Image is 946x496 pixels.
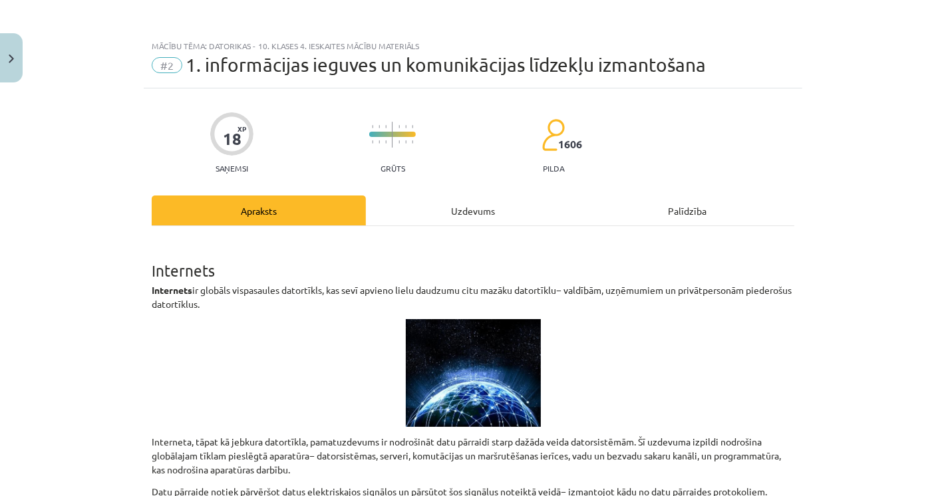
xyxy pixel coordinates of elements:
[9,55,14,63] img: icon-close-lesson-0947bae3869378f0d4975bcd49f059093ad1ed9edebbc8119c70593378902aed.svg
[237,125,246,132] span: XP
[379,140,380,144] img: icon-short-line-57e1e144782c952c97e751825c79c345078a6d821885a25fce030b3d8c18986b.svg
[152,284,192,296] strong: Internets
[405,140,406,144] img: icon-short-line-57e1e144782c952c97e751825c79c345078a6d821885a25fce030b3d8c18986b.svg
[372,140,373,144] img: icon-short-line-57e1e144782c952c97e751825c79c345078a6d821885a25fce030b3d8c18986b.svg
[152,238,794,279] h1: Internets
[381,164,405,173] p: Grūts
[398,125,400,128] img: icon-short-line-57e1e144782c952c97e751825c79c345078a6d821885a25fce030b3d8c18986b.svg
[412,140,413,144] img: icon-short-line-57e1e144782c952c97e751825c79c345078a6d821885a25fce030b3d8c18986b.svg
[223,130,241,148] div: 18
[186,54,706,76] span: 1. informācijas ieguves un komunikācijas līdzekļu izmantošana
[542,118,565,152] img: students-c634bb4e5e11cddfef0936a35e636f08e4e9abd3cc4e673bd6f9a4125e45ecb1.svg
[152,283,794,311] p: ir globāls vispasaules datortīkls, kas sevī apvieno lielu daudzumu citu mazāku datortīklu− valdīb...
[385,140,387,144] img: icon-short-line-57e1e144782c952c97e751825c79c345078a6d821885a25fce030b3d8c18986b.svg
[558,138,582,150] span: 1606
[152,57,182,73] span: #2
[392,122,393,148] img: icon-long-line-d9ea69661e0d244f92f715978eff75569469978d946b2353a9bb055b3ed8787d.svg
[152,435,794,477] p: Interneta, tāpat kā jebkura datortīkla, pamatuzdevums ir nodrošināt datu pārraidi starp dažāda ve...
[152,195,366,225] div: Apraksts
[366,195,580,225] div: Uzdevums
[398,140,400,144] img: icon-short-line-57e1e144782c952c97e751825c79c345078a6d821885a25fce030b3d8c18986b.svg
[210,164,253,173] p: Saņemsi
[372,125,373,128] img: icon-short-line-57e1e144782c952c97e751825c79c345078a6d821885a25fce030b3d8c18986b.svg
[379,125,380,128] img: icon-short-line-57e1e144782c952c97e751825c79c345078a6d821885a25fce030b3d8c18986b.svg
[405,125,406,128] img: icon-short-line-57e1e144782c952c97e751825c79c345078a6d821885a25fce030b3d8c18986b.svg
[385,125,387,128] img: icon-short-line-57e1e144782c952c97e751825c79c345078a6d821885a25fce030b3d8c18986b.svg
[543,164,564,173] p: pilda
[580,195,794,225] div: Palīdzība
[412,125,413,128] img: icon-short-line-57e1e144782c952c97e751825c79c345078a6d821885a25fce030b3d8c18986b.svg
[152,41,794,51] div: Mācību tēma: Datorikas - 10. klases 4. ieskaites mācību materiāls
